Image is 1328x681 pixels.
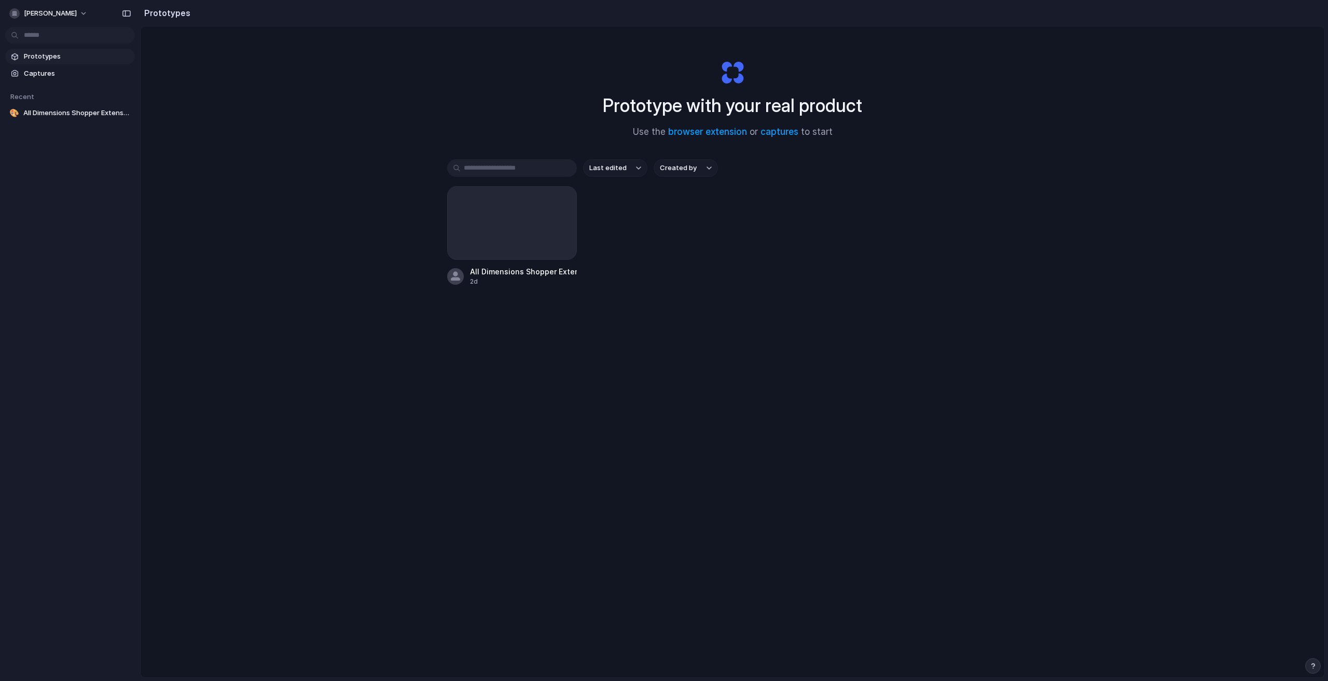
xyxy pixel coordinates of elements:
a: captures [760,127,798,137]
span: Last edited [589,163,627,173]
span: Use the or to start [633,126,833,139]
button: [PERSON_NAME] [5,5,93,22]
a: All Dimensions Shopper Extension2d [447,186,577,286]
h1: Prototype with your real product [603,92,862,119]
a: Prototypes [5,49,135,64]
div: All Dimensions Shopper Extension [470,266,577,277]
button: Created by [654,159,718,177]
div: 2d [470,277,577,286]
a: browser extension [668,127,747,137]
span: [PERSON_NAME] [24,8,77,19]
div: 🎨 [9,108,19,118]
span: Captures [24,68,131,79]
span: Created by [660,163,697,173]
span: All Dimensions Shopper Extension [23,108,131,118]
a: Captures [5,66,135,81]
span: Recent [10,92,34,101]
button: Last edited [583,159,647,177]
h2: Prototypes [140,7,190,19]
a: 🎨All Dimensions Shopper Extension [5,105,135,121]
span: Prototypes [24,51,131,62]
